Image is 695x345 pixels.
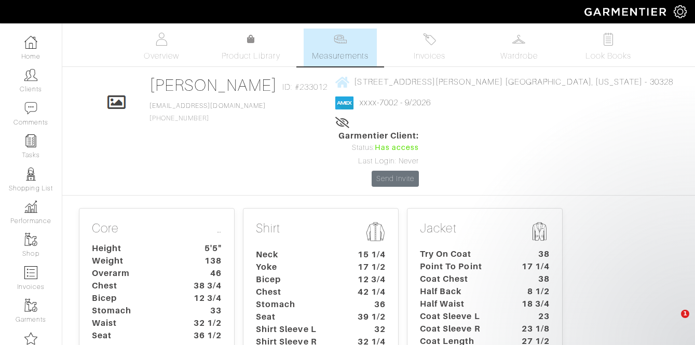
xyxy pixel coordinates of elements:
[181,329,229,342] dt: 36 1/2
[312,50,369,62] span: Measurements
[529,221,550,242] img: msmt-jacket-icon-80010867aa4725b62b9a09ffa5103b2b3040b5cb37876859cbf8e78a4e2258a7.png
[423,33,436,46] img: orders-27d20c2124de7fd6de4e0e44c1d41de31381a507db9b33961299e4e07d508b8c.svg
[500,50,538,62] span: Wardrobe
[372,171,419,187] a: Send Invite
[483,29,555,66] a: Wardrobe
[149,102,266,109] a: [EMAIL_ADDRESS][DOMAIN_NAME]
[181,317,229,329] dt: 32 1/2
[24,36,37,49] img: dashboard-icon-dbcd8f5a0b271acd01030246c82b418ddd0df26cd7fceb0bd07c9910d44c42f6.png
[217,221,222,236] a: …
[412,260,509,273] dt: Point To Point
[149,76,278,94] a: [PERSON_NAME]
[84,305,181,317] dt: Stomach
[335,75,673,88] a: [STREET_ADDRESS][PERSON_NAME] [GEOGRAPHIC_DATA], [US_STATE] - 30328
[181,242,229,255] dt: 5'5"
[24,233,37,246] img: garments-icon-b7da505a4dc4fd61783c78ac3ca0ef83fa9d6f193b1c9dc38574b1d14d53ca28.png
[338,142,419,154] div: Status:
[84,255,181,267] dt: Weight
[412,298,509,310] dt: Half Waist
[149,102,266,122] span: [PHONE_NUMBER]
[365,221,386,242] img: msmt-shirt-icon-3af304f0b202ec9cb0a26b9503a50981a6fda5c95ab5ec1cadae0dbe11e5085a.png
[681,310,689,318] span: 1
[222,50,280,62] span: Product Library
[181,292,229,305] dt: 12 3/4
[24,68,37,81] img: clients-icon-6bae9207a08558b7cb47a8932f037763ab4055f8c8b6bfacd5dc20c3e0201464.png
[674,5,687,18] img: gear-icon-white-bd11855cb880d31180b6d7d6211b90ccbf57a29d726f0c71d8c61bd08dd39cc2.png
[412,285,509,298] dt: Half Back
[92,221,222,238] p: Core
[24,168,37,181] img: stylists-icon-eb353228a002819b7ec25b43dbf5f0378dd9e0616d9560372ff212230b889e62.png
[24,299,37,312] img: garments-icon-b7da505a4dc4fd61783c78ac3ca0ef83fa9d6f193b1c9dc38574b1d14d53ca28.png
[144,50,179,62] span: Overview
[572,29,645,66] a: Look Books
[345,298,393,311] dt: 36
[585,50,632,62] span: Look Books
[181,255,229,267] dt: 138
[248,273,345,286] dt: Bicep
[84,292,181,305] dt: Bicep
[84,280,181,292] dt: Chest
[393,29,466,66] a: Invoices
[248,249,345,261] dt: Neck
[181,267,229,280] dt: 46
[412,323,509,335] dt: Coat Sleeve R
[24,266,37,279] img: orders-icon-0abe47150d42831381b5fb84f609e132dff9fe21cb692f30cb5eec754e2cba89.png
[579,3,674,21] img: garmentier-logo-header-white-b43fb05a5012e4ada735d5af1a66efaba907eab6374d6393d1fbf88cb4ef424d.png
[248,261,345,273] dt: Yoke
[282,81,328,93] span: ID: #233012
[414,50,445,62] span: Invoices
[84,242,181,255] dt: Height
[248,298,345,311] dt: Stomach
[24,134,37,147] img: reminder-icon-8004d30b9f0a5d33ae49ab947aed9ed385cf756f9e5892f1edd6e32f2345188e.png
[248,323,345,336] dt: Shirt Sleeve L
[354,77,673,87] span: [STREET_ADDRESS][PERSON_NAME] [GEOGRAPHIC_DATA], [US_STATE] - 30328
[248,286,345,298] dt: Chest
[512,33,525,46] img: wardrobe-487a4870c1b7c33e795ec22d11cfc2ed9d08956e64fb3008fe2437562e282088.svg
[24,200,37,213] img: graph-8b7af3c665d003b59727f371ae50e7771705bf0c487971e6e97d053d13c5068d.png
[125,29,198,66] a: Overview
[420,221,550,244] p: Jacket
[338,156,419,167] div: Last Login: Never
[84,267,181,280] dt: Overarm
[345,286,393,298] dt: 42 1/4
[345,273,393,286] dt: 12 3/4
[24,332,37,345] img: companies-icon-14a0f246c7e91f24465de634b560f0151b0cc5c9ce11af5fac52e6d7d6371812.png
[375,142,419,154] span: Has access
[360,98,431,107] a: xxxx-7002 - 9/2026
[304,29,377,66] a: Measurements
[509,323,557,335] dt: 23 1/8
[334,33,347,46] img: measurements-466bbee1fd09ba9460f595b01e5d73f9e2bff037440d3c8f018324cb6cdf7a4a.svg
[181,280,229,292] dt: 38 3/4
[335,96,353,109] img: american_express-1200034d2e149cdf2cc7894a33a747db654cf6f8355cb502592f1d228b2ac700.png
[155,33,168,46] img: basicinfo-40fd8af6dae0f16599ec9e87c0ef1c0a1fdea2edbe929e3d69a839185d80c458.svg
[412,310,509,323] dt: Coat Sleeve L
[214,33,287,62] a: Product Library
[345,261,393,273] dt: 17 1/2
[84,329,181,342] dt: Seat
[248,311,345,323] dt: Seat
[24,102,37,115] img: comment-icon-a0a6a9ef722e966f86d9cbdc48e553b5cf19dbc54f86b18d962a5391bc8f6eb6.png
[84,317,181,329] dt: Waist
[345,249,393,261] dt: 15 1/4
[181,305,229,317] dt: 33
[412,248,509,260] dt: Try On Coat
[660,310,685,335] iframe: Intercom live chat
[345,311,393,323] dt: 39 1/2
[345,323,393,336] dt: 32
[256,221,386,244] p: Shirt
[338,130,419,142] span: Garmentier Client:
[412,273,509,285] dt: Coat Chest
[602,33,615,46] img: todo-9ac3debb85659649dc8f770b8b6100bb5dab4b48dedcbae339e5042a72dfd3cc.svg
